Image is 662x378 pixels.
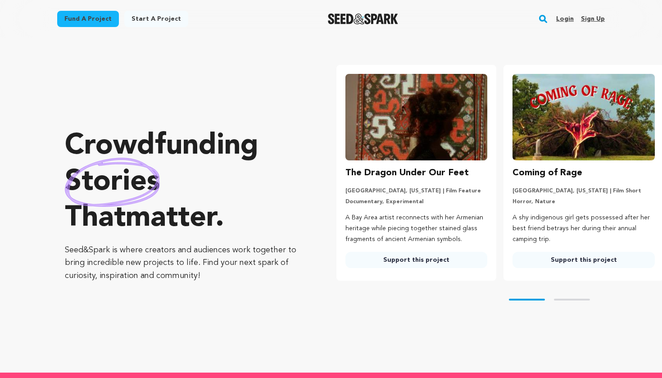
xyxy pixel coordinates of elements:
a: Support this project [345,252,488,268]
p: Documentary, Experimental [345,198,488,205]
p: Crowdfunding that . [65,128,300,237]
p: [GEOGRAPHIC_DATA], [US_STATE] | Film Short [512,187,655,195]
a: Sign up [581,12,605,26]
img: hand sketched image [65,158,160,207]
a: Fund a project [57,11,119,27]
h3: The Dragon Under Our Feet [345,166,469,180]
a: Login [556,12,574,26]
p: Horror, Nature [512,198,655,205]
p: A Bay Area artist reconnects with her Armenian heritage while piecing together stained glass frag... [345,213,488,245]
span: matter [126,204,215,233]
p: A shy indigenous girl gets possessed after her best friend betrays her during their annual campin... [512,213,655,245]
a: Start a project [124,11,188,27]
p: [GEOGRAPHIC_DATA], [US_STATE] | Film Feature [345,187,488,195]
h3: Coming of Rage [512,166,582,180]
img: Seed&Spark Logo Dark Mode [328,14,399,24]
img: Coming of Rage image [512,74,655,160]
a: Support this project [512,252,655,268]
p: Seed&Spark is where creators and audiences work together to bring incredible new projects to life... [65,244,300,282]
img: The Dragon Under Our Feet image [345,74,488,160]
a: Seed&Spark Homepage [328,14,399,24]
